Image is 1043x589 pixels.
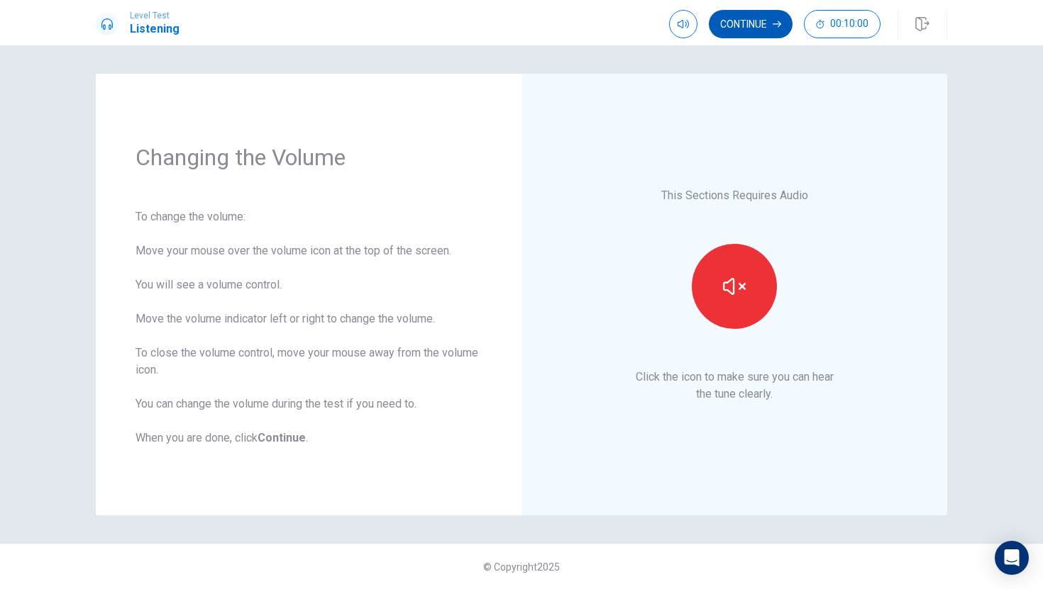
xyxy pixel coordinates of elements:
[709,10,793,38] button: Continue
[830,18,868,30] span: 00:10:00
[483,561,560,573] span: © Copyright 2025
[136,208,482,447] div: To change the volume: Move your mouse over the volume icon at the top of the screen. You will see...
[804,10,881,38] button: 00:10:00
[995,541,1029,575] div: Open Intercom Messenger
[130,11,180,21] span: Level Test
[258,431,306,444] b: Continue
[661,187,808,204] p: This Sections Requires Audio
[636,369,834,403] p: Click the icon to make sure you can hear the tune clearly.
[130,21,180,38] h1: Listening
[136,143,482,172] h1: Changing the Volume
